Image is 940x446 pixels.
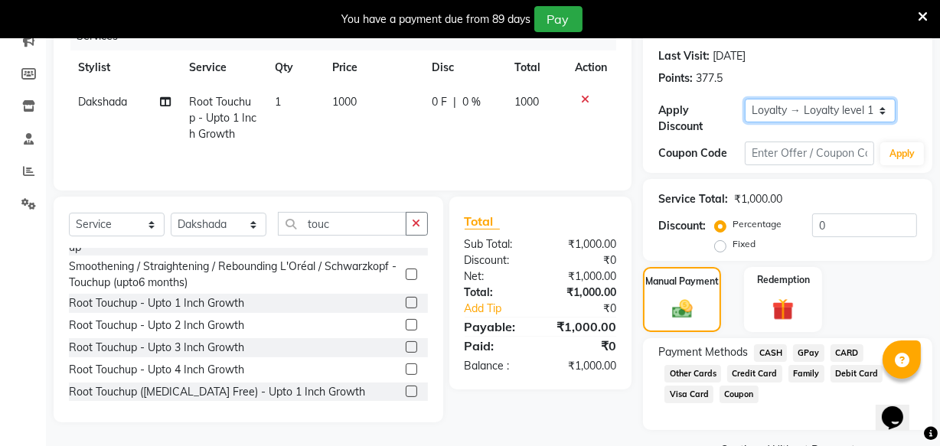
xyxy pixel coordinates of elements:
div: [DATE] [713,48,746,64]
input: Search or Scan [278,212,406,236]
div: Payable: [453,317,540,336]
div: Root Touchup - Upto 2 Inch Growth [69,317,244,334]
label: Fixed [733,237,756,251]
div: Points: [658,70,693,86]
div: ₹0 [540,252,628,269]
button: Apply [880,142,924,165]
div: ₹1,000.00 [540,285,628,301]
div: Discount: [453,252,540,269]
div: ₹1,000.00 [540,236,628,252]
span: 1000 [332,95,357,109]
button: Pay [534,6,583,32]
div: 377.5 [696,70,723,86]
img: _cash.svg [666,298,699,321]
span: | [453,94,456,110]
div: Smoothening / Straightening / Rebounding L'Oréal / Schwarzkopf - Touchup (upto6 months) [69,259,400,291]
label: Manual Payment [645,275,719,288]
div: Service Total: [658,191,728,207]
span: CARD [831,344,863,362]
div: ₹0 [555,301,628,317]
span: Other Cards [664,365,721,383]
th: Qty [266,50,323,85]
div: Root Touchup - Upto 4 Inch Growth [69,362,244,378]
div: Total: [453,285,540,301]
input: Enter Offer / Coupon Code [745,142,874,165]
div: Paid: [453,337,540,355]
span: Credit Card [727,365,782,383]
div: Last Visit: [658,48,710,64]
span: Coupon [720,386,759,403]
div: ₹1,000.00 [734,191,782,207]
span: 0 % [462,94,481,110]
span: 1 [275,95,281,109]
iframe: chat widget [876,385,925,431]
span: Root Touchup - Upto 1 Inch Growth [189,95,256,141]
div: Root Touchup - Upto 1 Inch Growth [69,295,244,311]
span: 1000 [514,95,539,109]
span: 0 F [432,94,447,110]
th: Stylist [69,50,180,85]
a: Add Tip [453,301,555,317]
th: Action [566,50,616,85]
span: GPay [793,344,824,362]
span: Payment Methods [658,344,748,360]
div: Balance : [453,358,540,374]
div: ₹0 [540,337,628,355]
img: _gift.svg [765,296,801,323]
div: Discount: [658,218,706,234]
div: Apply Discount [658,103,745,135]
div: Coupon Code [658,145,745,161]
div: Sub Total: [453,236,540,252]
div: Net: [453,269,540,285]
span: Debit Card [831,365,883,383]
th: Total [505,50,566,85]
span: Visa Card [664,386,713,403]
div: ₹1,000.00 [540,269,628,285]
div: Root Touchup - Upto 3 Inch Growth [69,340,244,356]
div: You have a payment due from 89 days [342,11,531,28]
th: Disc [423,50,505,85]
label: Percentage [733,217,782,231]
span: Dakshada [78,95,127,109]
span: Total [465,213,500,230]
div: ₹1,000.00 [540,317,628,336]
th: Price [323,50,423,85]
label: Redemption [757,273,810,287]
span: Family [788,365,824,383]
th: Service [180,50,266,85]
span: CASH [754,344,787,362]
div: ₹1,000.00 [540,358,628,374]
div: Root Touchup ([MEDICAL_DATA] Free) - Upto 1 Inch Growth [69,384,365,400]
